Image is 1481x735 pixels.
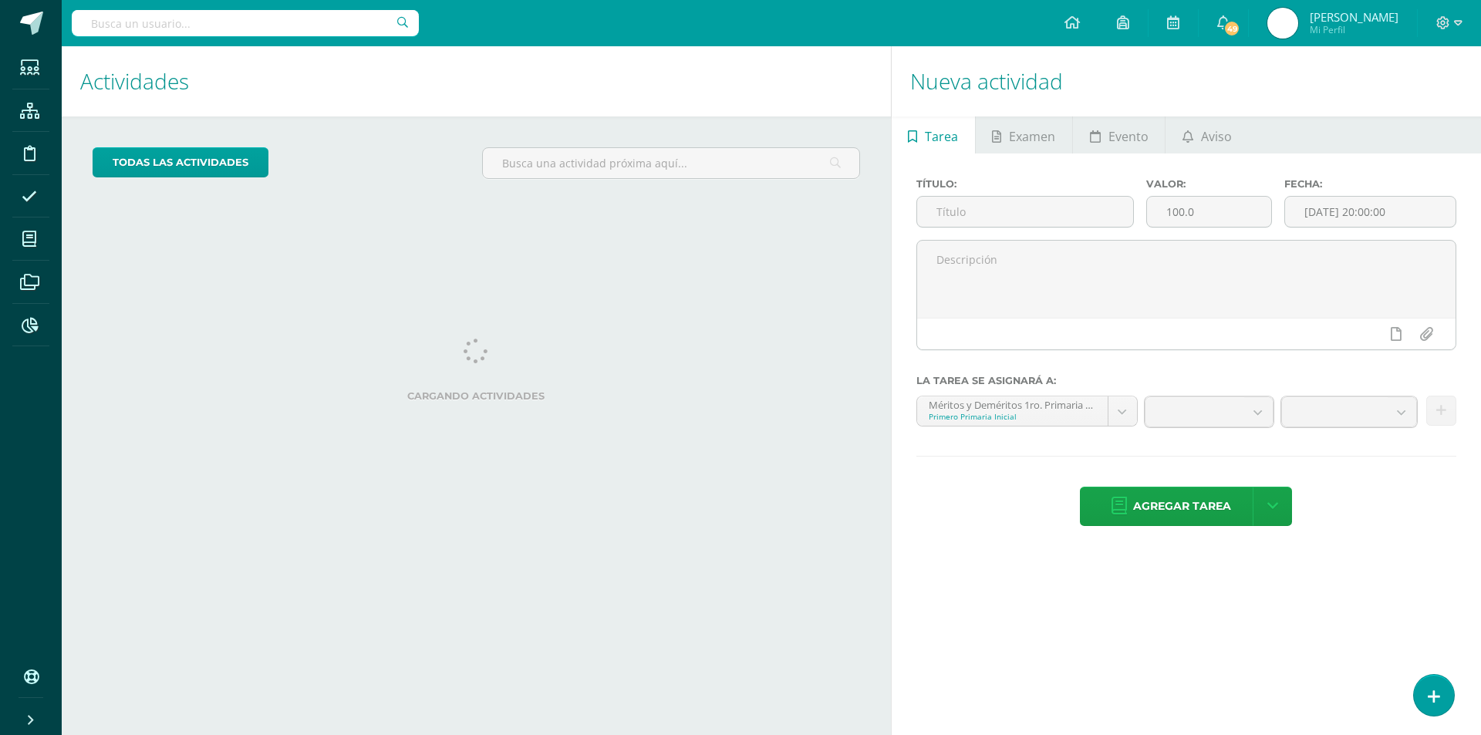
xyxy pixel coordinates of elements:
[929,411,1096,422] div: Primero Primaria Inicial
[1166,116,1248,153] a: Aviso
[93,147,268,177] a: todas las Actividades
[892,116,975,153] a: Tarea
[80,46,872,116] h1: Actividades
[72,10,419,36] input: Busca un usuario...
[1310,9,1398,25] span: [PERSON_NAME]
[976,116,1072,153] a: Examen
[1285,197,1456,227] input: Fecha de entrega
[929,396,1096,411] div: Méritos y Deméritos 1ro. Primaria ¨A¨ 'A'
[1009,118,1055,155] span: Examen
[1073,116,1165,153] a: Evento
[483,148,859,178] input: Busca una actividad próxima aquí...
[916,178,1134,190] label: Título:
[925,118,958,155] span: Tarea
[1284,178,1456,190] label: Fecha:
[917,396,1137,426] a: Méritos y Deméritos 1ro. Primaria ¨A¨ 'A'Primero Primaria Inicial
[1133,487,1231,525] span: Agregar tarea
[1310,23,1398,36] span: Mi Perfil
[916,375,1456,386] label: La tarea se asignará a:
[1147,197,1271,227] input: Puntos máximos
[917,197,1133,227] input: Título
[93,390,860,402] label: Cargando actividades
[910,46,1462,116] h1: Nueva actividad
[1146,178,1272,190] label: Valor:
[1267,8,1298,39] img: d000ed20f6d9644579c3948aeb2832cc.png
[1108,118,1149,155] span: Evento
[1201,118,1232,155] span: Aviso
[1223,20,1240,37] span: 49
